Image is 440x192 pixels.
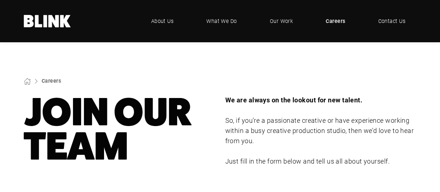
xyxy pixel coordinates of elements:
[151,17,174,25] span: About Us
[42,77,61,84] a: Careers
[225,115,417,146] p: So, if you’re a passionate creative or have experience working within a busy creative production ...
[140,10,185,32] a: About Us
[24,15,71,27] a: Home
[326,17,345,25] span: Careers
[315,10,356,32] a: Careers
[195,10,248,32] a: What We Do
[225,95,417,105] p: We are always on the lookout for new talent.
[259,10,304,32] a: Our Work
[24,95,215,164] h1: Team
[378,17,406,25] span: Contact Us
[225,156,417,166] p: Just fill in the form below and tell us all about yourself.
[24,90,192,134] nobr: Join Our
[206,17,237,25] span: What We Do
[270,17,293,25] span: Our Work
[367,10,417,32] a: Contact Us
